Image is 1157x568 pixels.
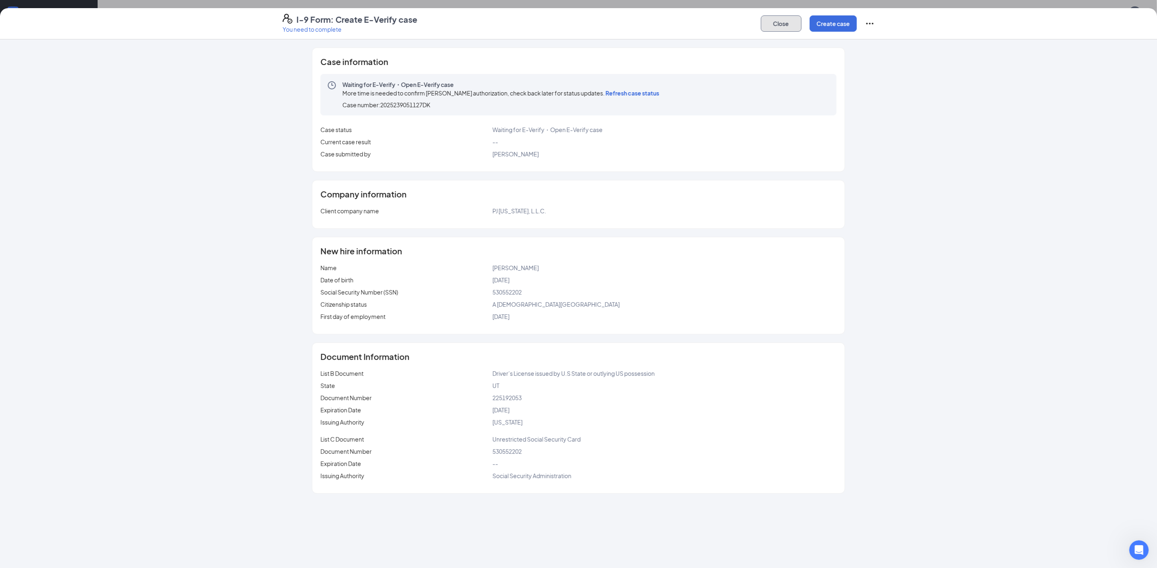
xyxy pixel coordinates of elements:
[492,370,655,377] span: Driver’s License issued by U.S State or outlying US possession
[320,382,335,389] span: State
[13,266,19,273] button: Emoji picker
[320,472,364,479] span: Issuing Authority
[23,4,36,17] img: Profile image for Anne
[492,382,499,389] span: UT
[492,436,581,443] span: Unrestricted Social Security Card
[492,126,603,133] span: Waiting for E-Verify・Open E-Verify case
[1129,540,1149,560] iframe: Intercom live chat
[761,15,802,32] button: Close
[8,28,155,45] a: Background check-[PERSON_NAME] and [PERSON_NAME]
[320,264,337,271] span: Name
[26,33,148,39] span: Background check-[PERSON_NAME] and [PERSON_NAME]
[320,276,353,284] span: Date of birth
[320,406,361,414] span: Expiration Date
[342,101,430,109] span: Case number: 2025239051127DK
[342,80,662,89] span: Waiting for E-Verify・Open E-Verify case
[327,80,337,90] svg: Clock
[127,3,143,19] button: Home
[320,353,410,361] span: Document Information
[320,247,402,255] span: New hire information
[320,370,364,377] span: List B Document
[492,472,571,479] span: Social Security Administration
[39,10,81,18] p: Active 45m ago
[492,406,510,414] span: [DATE]
[283,14,292,24] svg: FormI9EVerifyIcon
[39,266,45,273] button: Upload attachment
[320,301,367,308] span: Citizenship status
[320,436,364,443] span: List C Document
[320,138,371,145] span: Current case result
[492,301,620,308] span: A [DEMOGRAPHIC_DATA][GEOGRAPHIC_DATA]
[492,264,539,271] span: [PERSON_NAME]
[39,4,92,10] h1: [PERSON_NAME]
[492,150,539,158] span: [PERSON_NAME]
[320,288,398,296] span: Social Security Number (SSN)
[5,3,21,19] button: go back
[320,313,386,320] span: First day of employment
[865,19,875,28] svg: Ellipses
[320,448,372,455] span: Document Number
[606,89,659,97] span: Refresh case status
[320,190,407,198] span: Company information
[26,266,32,273] button: Gif picker
[143,3,157,18] div: Close
[492,138,498,145] span: --
[492,448,522,455] span: 530552202
[283,25,417,33] p: You need to complete
[492,418,523,426] span: [US_STATE]
[320,58,388,66] span: Case information
[13,231,127,255] div: ​
[492,460,498,467] span: --
[492,313,510,320] span: [DATE]
[320,418,364,426] span: Issuing Authority
[320,207,379,215] span: Client company name
[810,15,857,32] button: Create case
[492,276,510,284] span: [DATE]
[342,89,659,97] span: More time is needed to confirm [PERSON_NAME] authorization, check back later for status updates.
[492,394,522,401] span: 225192053
[320,150,371,158] span: Case submitted by
[296,14,417,25] h4: I-9 Form: Create E-Verify case
[13,174,127,198] div: ​
[7,249,156,263] textarea: Message…
[139,263,153,276] button: Send a message…
[492,207,546,215] span: PJ [US_STATE], L.L.C.
[13,58,127,82] div: ​
[320,460,361,467] span: Expiration Date
[492,288,522,296] span: 530552202
[320,394,372,401] span: Document Number
[320,126,352,133] span: Case status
